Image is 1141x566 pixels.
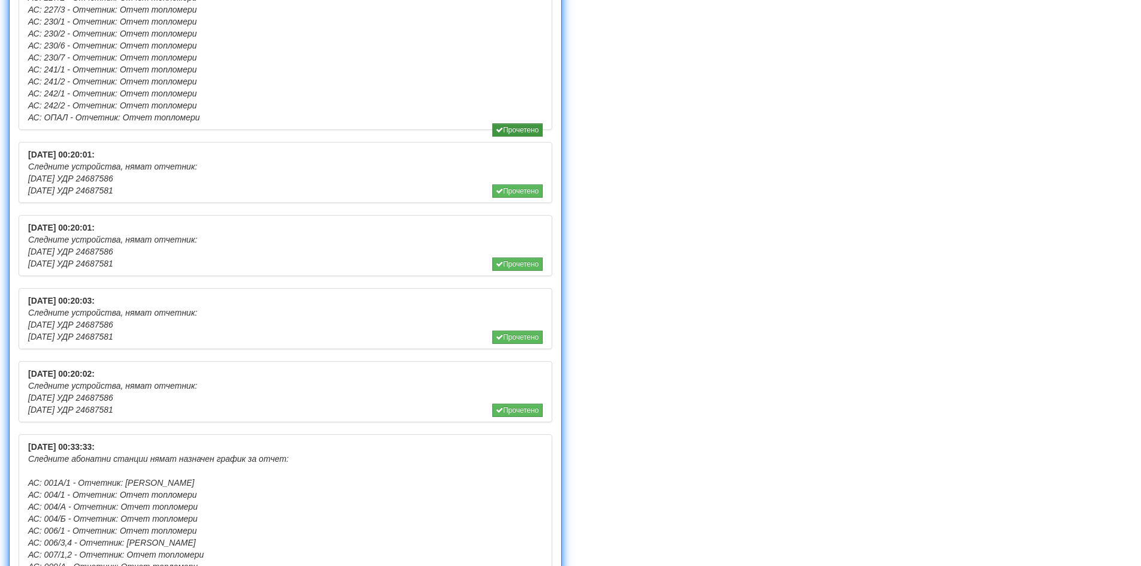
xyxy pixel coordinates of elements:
[28,442,95,452] b: [DATE] 00:33:33:
[28,369,95,379] b: [DATE] 00:20:02:
[28,223,95,232] b: [DATE] 00:20:01:
[492,184,543,198] button: Прочетено
[28,162,197,195] i: Следните устройства, нямат отчетник: [DATE] УДР 24687586 [DATE] УДР 24687581
[492,258,543,271] button: Прочетено
[28,381,197,414] i: Следните устройства, нямат отчетник: [DATE] УДР 24687586 [DATE] УДР 24687581
[28,296,95,305] b: [DATE] 00:20:03:
[492,404,543,417] button: Прочетено
[492,331,543,344] button: Прочетено
[28,308,197,341] i: Следните устройства, нямат отчетник: [DATE] УДР 24687586 [DATE] УДР 24687581
[28,150,95,159] b: [DATE] 00:20:01:
[492,123,543,137] button: Прочетено
[28,235,197,268] i: Следните устройства, нямат отчетник: [DATE] УДР 24687586 [DATE] УДР 24687581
